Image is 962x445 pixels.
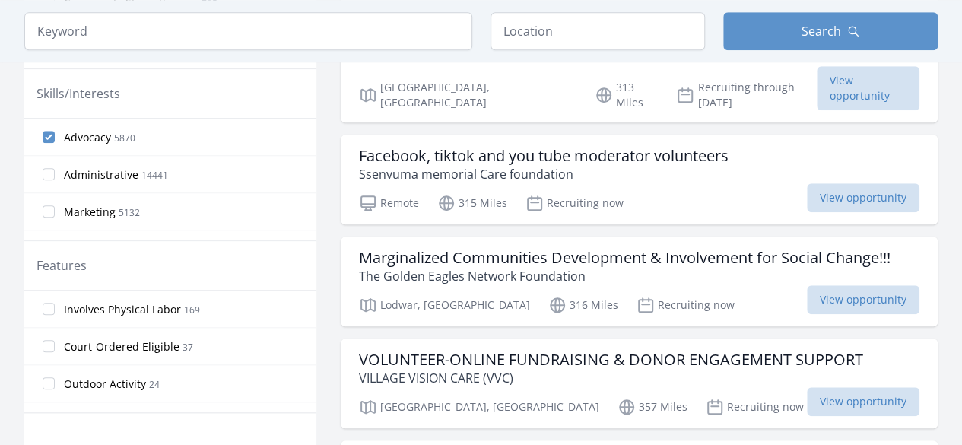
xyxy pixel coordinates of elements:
[183,341,193,354] span: 37
[802,22,841,40] span: Search
[119,206,140,219] span: 5132
[37,84,120,103] legend: Skills/Interests
[548,296,618,314] p: 316 Miles
[437,194,507,212] p: 315 Miles
[43,131,55,143] input: Advocacy 5870
[64,167,138,183] span: Administrative
[359,398,599,416] p: [GEOGRAPHIC_DATA], [GEOGRAPHIC_DATA]
[64,130,111,145] span: Advocacy
[807,387,919,416] span: View opportunity
[43,303,55,315] input: Involves Physical Labor 169
[807,183,919,212] span: View opportunity
[525,194,624,212] p: Recruiting now
[359,165,729,183] p: Ssenvuma memorial Care foundation
[341,237,938,326] a: Marginalized Communities Development & Involvement for Social Change!!! The Golden Eagles Network...
[359,351,863,369] h3: VOLUNTEER-ONLINE FUNDRAISING & DONOR ENGAGEMENT SUPPORT
[359,267,891,285] p: The Golden Eagles Network Foundation
[341,339,938,428] a: VOLUNTEER-ONLINE FUNDRAISING & DONOR ENGAGEMENT SUPPORT VILLAGE VISION CARE (VVC) [GEOGRAPHIC_DAT...
[114,132,135,145] span: 5870
[24,12,472,50] input: Keyword
[817,66,919,110] span: View opportunity
[64,377,146,392] span: Outdoor Activity
[595,80,658,110] p: 313 Miles
[43,340,55,352] input: Court-Ordered Eligible 37
[64,302,181,317] span: Involves Physical Labor
[341,135,938,224] a: Facebook, tiktok and you tube moderator volunteers Ssenvuma memorial Care foundation Remote 315 M...
[64,339,179,354] span: Court-Ordered Eligible
[359,249,891,267] h3: Marginalized Communities Development & Involvement for Social Change!!!
[706,398,804,416] p: Recruiting now
[637,296,735,314] p: Recruiting now
[359,194,419,212] p: Remote
[37,256,87,275] legend: Features
[676,80,817,110] p: Recruiting through [DATE]
[43,205,55,218] input: Marketing 5132
[359,147,729,165] h3: Facebook, tiktok and you tube moderator volunteers
[723,12,938,50] button: Search
[43,168,55,180] input: Administrative 14441
[341,17,938,122] a: Women Empowerment Program in [GEOGRAPHIC_DATA] Mshikamano Foundation [GEOGRAPHIC_DATA], [GEOGRAPH...
[359,369,863,387] p: VILLAGE VISION CARE (VVC)
[64,205,116,220] span: Marketing
[807,285,919,314] span: View opportunity
[184,304,200,316] span: 169
[149,378,160,391] span: 24
[43,377,55,389] input: Outdoor Activity 24
[359,296,530,314] p: Lodwar, [GEOGRAPHIC_DATA]
[618,398,687,416] p: 357 Miles
[491,12,705,50] input: Location
[141,169,168,182] span: 14441
[359,80,576,110] p: [GEOGRAPHIC_DATA], [GEOGRAPHIC_DATA]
